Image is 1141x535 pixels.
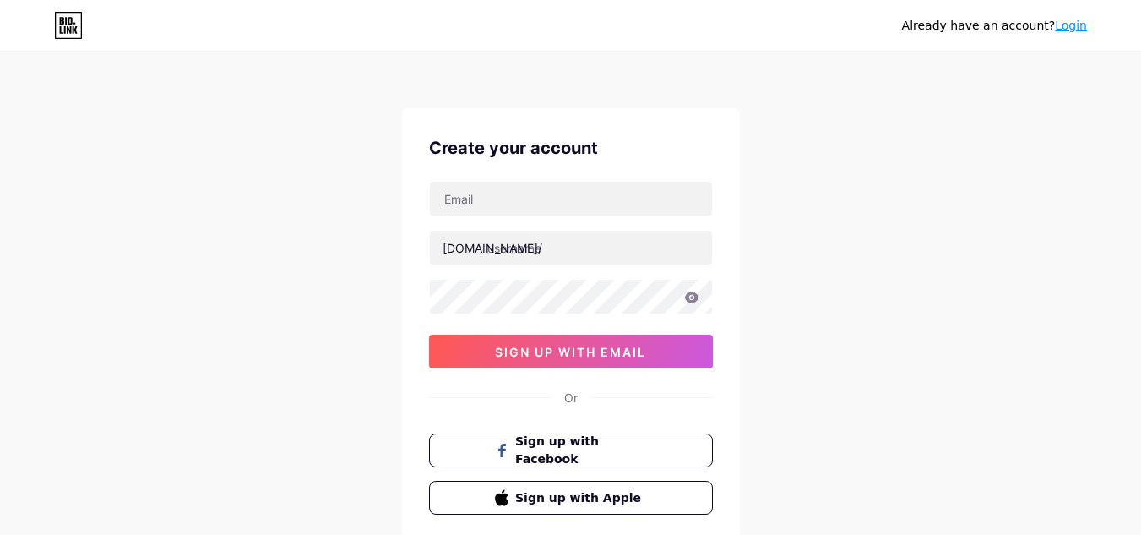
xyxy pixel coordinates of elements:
input: username [430,231,712,265]
a: Login [1055,19,1087,32]
button: Sign up with Apple [429,481,713,515]
button: Sign up with Facebook [429,434,713,467]
div: Or [564,389,578,407]
div: Create your account [429,135,713,161]
div: [DOMAIN_NAME]/ [443,239,542,257]
button: sign up with email [429,335,713,368]
span: Sign up with Facebook [515,433,646,468]
span: Sign up with Apple [515,489,646,507]
input: Email [430,182,712,216]
div: Already have an account? [902,17,1087,35]
span: sign up with email [495,345,646,359]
